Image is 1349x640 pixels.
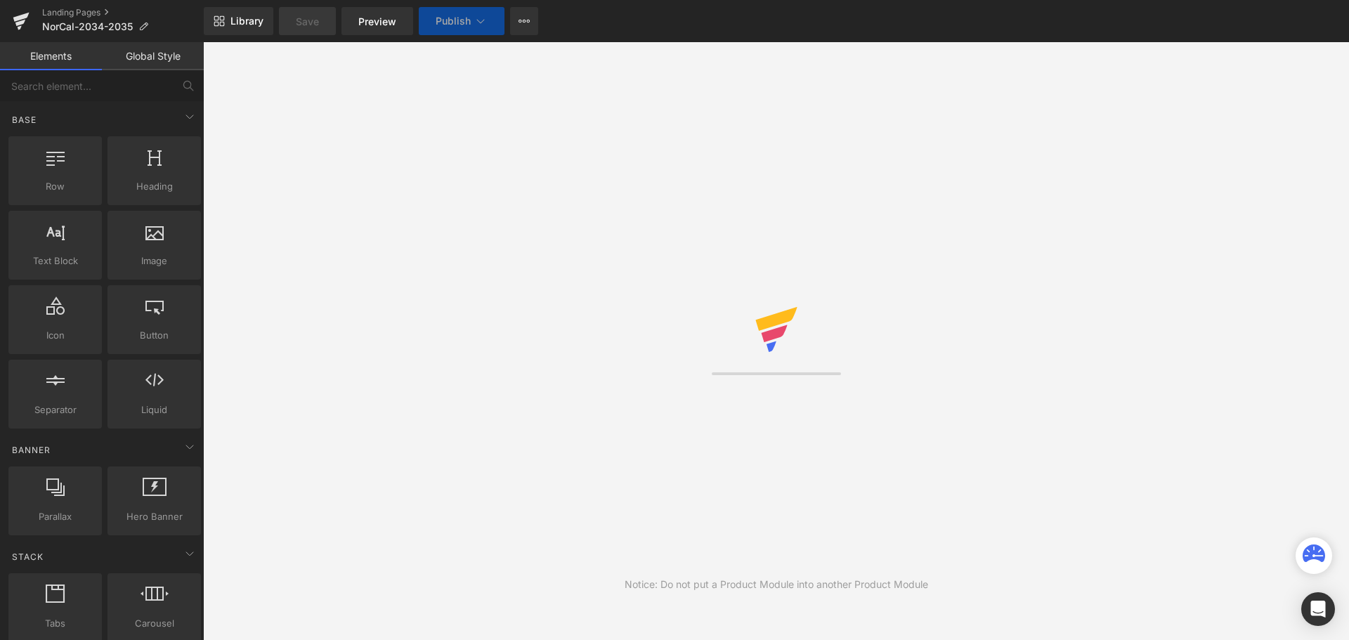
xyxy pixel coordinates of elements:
span: Publish [436,15,471,27]
span: Banner [11,443,52,457]
span: Row [13,179,98,194]
span: Parallax [13,509,98,524]
a: New Library [204,7,273,35]
span: NorCal-2034-2035 [42,21,133,32]
span: Preview [358,14,396,29]
span: Liquid [112,403,197,417]
span: Save [296,14,319,29]
span: Stack [11,550,45,563]
span: Image [112,254,197,268]
a: Landing Pages [42,7,204,18]
span: Button [112,328,197,343]
a: Global Style [102,42,204,70]
span: Hero Banner [112,509,197,524]
span: Carousel [112,616,197,631]
div: Open Intercom Messenger [1301,592,1335,626]
div: Notice: Do not put a Product Module into another Product Module [625,577,928,592]
span: Separator [13,403,98,417]
a: Preview [341,7,413,35]
span: Heading [112,179,197,194]
button: More [510,7,538,35]
span: Icon [13,328,98,343]
span: Base [11,113,38,126]
span: Tabs [13,616,98,631]
span: Text Block [13,254,98,268]
button: Publish [419,7,504,35]
span: Library [230,15,263,27]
